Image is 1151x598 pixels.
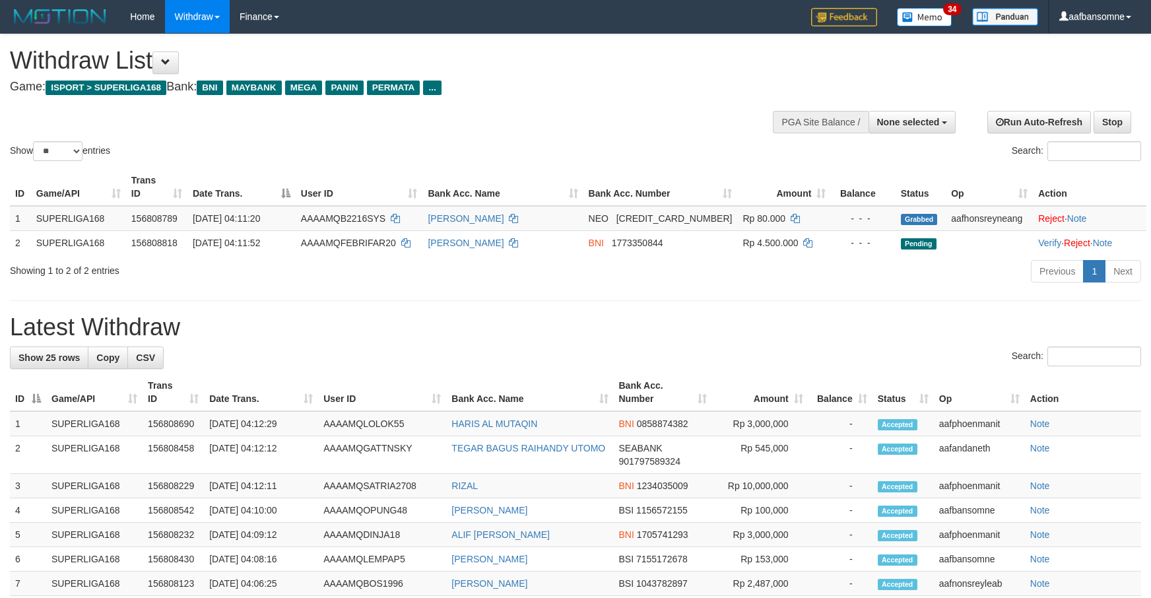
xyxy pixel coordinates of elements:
span: BSI [619,505,634,515]
span: BSI [619,554,634,564]
span: Copy 1156572155 to clipboard [636,505,688,515]
a: [PERSON_NAME] [451,554,527,564]
th: Op: activate to sort column ascending [934,374,1025,411]
td: AAAAMQLOLOK55 [318,411,446,436]
span: BNI [589,238,604,248]
td: AAAAMQGATTNSKY [318,436,446,474]
td: SUPERLIGA168 [46,547,143,572]
a: Stop [1094,111,1131,133]
td: [DATE] 04:12:12 [204,436,318,474]
span: MEGA [285,81,323,95]
span: Rp 80.000 [742,213,785,224]
button: None selected [869,111,956,133]
a: Copy [88,347,128,369]
label: Search: [1012,347,1141,366]
td: Rp 10,000,000 [712,474,808,498]
th: Game/API: activate to sort column ascending [46,374,143,411]
span: Copy 7155172678 to clipboard [636,554,688,564]
span: PERMATA [367,81,420,95]
td: - [808,436,872,474]
span: Rp 4.500.000 [742,238,798,248]
a: Reject [1038,213,1065,224]
th: Amount: activate to sort column ascending [712,374,808,411]
th: Status: activate to sort column ascending [872,374,934,411]
td: · · [1033,230,1146,255]
td: 2 [10,436,46,474]
th: Balance: activate to sort column ascending [808,374,872,411]
td: 2 [10,230,31,255]
th: Balance [831,168,895,206]
a: Note [1093,238,1113,248]
h4: Game: Bank: [10,81,754,94]
select: Showentries [33,141,82,161]
td: 156808123 [143,572,204,596]
span: NEO [589,213,608,224]
td: aafphoenmanit [934,411,1025,436]
th: Trans ID: activate to sort column ascending [126,168,187,206]
td: 156808229 [143,474,204,498]
td: SUPERLIGA168 [46,523,143,547]
th: User ID: activate to sort column ascending [296,168,423,206]
td: 156808458 [143,436,204,474]
input: Search: [1047,347,1141,366]
span: Copy 1234035009 to clipboard [637,481,688,491]
span: PANIN [325,81,363,95]
td: AAAAMQDINJA18 [318,523,446,547]
label: Search: [1012,141,1141,161]
td: [DATE] 04:08:16 [204,547,318,572]
a: [PERSON_NAME] [428,238,504,248]
td: aafphoenmanit [934,474,1025,498]
td: - [808,523,872,547]
th: Bank Acc. Number: activate to sort column ascending [614,374,712,411]
a: Note [1030,443,1050,453]
a: Verify [1038,238,1061,248]
span: 156808818 [131,238,178,248]
span: BNI [619,529,634,540]
img: Feedback.jpg [811,8,877,26]
span: [DATE] 04:11:20 [193,213,260,224]
td: AAAAMQOPUNG48 [318,498,446,523]
td: [DATE] 04:10:00 [204,498,318,523]
div: - - - [836,236,890,249]
a: Note [1030,418,1050,429]
td: AAAAMQLEMPAP5 [318,547,446,572]
a: Note [1030,578,1050,589]
label: Show entries [10,141,110,161]
a: 1 [1083,260,1105,282]
th: Op: activate to sort column ascending [946,168,1033,206]
a: Note [1030,505,1050,515]
a: Show 25 rows [10,347,88,369]
a: Note [1067,213,1087,224]
span: ISPORT > SUPERLIGA168 [46,81,166,95]
td: Rp 3,000,000 [712,411,808,436]
span: Accepted [878,481,917,492]
div: PGA Site Balance / [773,111,868,133]
td: Rp 2,487,000 [712,572,808,596]
th: Action [1033,168,1146,206]
td: SUPERLIGA168 [31,206,126,231]
a: Run Auto-Refresh [987,111,1091,133]
td: SUPERLIGA168 [31,230,126,255]
img: Button%20Memo.svg [897,8,952,26]
th: Date Trans.: activate to sort column descending [187,168,296,206]
td: SUPERLIGA168 [46,474,143,498]
img: MOTION_logo.png [10,7,110,26]
span: AAAAMQFEBRIFAR20 [301,238,396,248]
td: Rp 545,000 [712,436,808,474]
td: SUPERLIGA168 [46,572,143,596]
span: Copy 0858874382 to clipboard [637,418,688,429]
td: 3 [10,474,46,498]
td: 4 [10,498,46,523]
td: SUPERLIGA168 [46,498,143,523]
a: Note [1030,554,1050,564]
span: None selected [877,117,940,127]
td: 156808232 [143,523,204,547]
a: [PERSON_NAME] [451,578,527,589]
td: 156808690 [143,411,204,436]
span: Copy 1705741293 to clipboard [637,529,688,540]
td: aafnonsreyleab [934,572,1025,596]
td: 156808542 [143,498,204,523]
td: - [808,474,872,498]
span: 34 [943,3,961,15]
td: aafhonsreyneang [946,206,1033,231]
